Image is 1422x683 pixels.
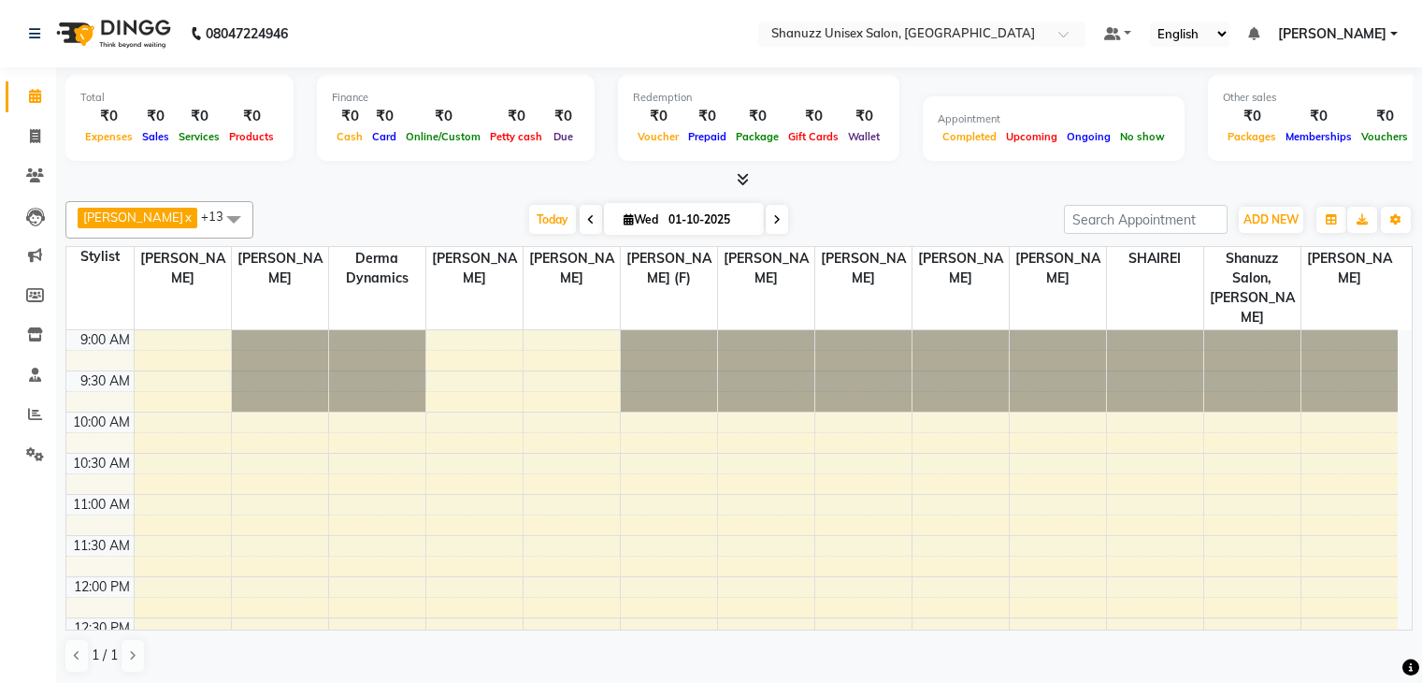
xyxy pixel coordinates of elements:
span: Petty cash [485,130,547,143]
div: Redemption [633,90,884,106]
span: Wed [619,212,663,226]
span: No show [1115,130,1170,143]
div: Finance [332,90,580,106]
div: ₹0 [367,106,401,127]
span: Today [529,205,576,234]
span: +13 [201,209,237,224]
span: [PERSON_NAME] [426,247,523,290]
span: Gift Cards [783,130,843,143]
span: SHAIREI [1107,247,1203,270]
span: Due [549,130,578,143]
span: Wallet [843,130,884,143]
span: Cash [332,130,367,143]
div: 9:30 AM [77,371,134,391]
span: [PERSON_NAME] [718,247,814,290]
span: Packages [1223,130,1281,143]
span: Services [174,130,224,143]
span: [PERSON_NAME] [1278,24,1386,44]
div: 11:00 AM [69,495,134,515]
div: ₹0 [80,106,137,127]
div: ₹0 [224,106,279,127]
div: 9:00 AM [77,330,134,350]
div: 12:00 PM [70,577,134,597]
span: Voucher [633,130,683,143]
span: Upcoming [1001,130,1062,143]
span: Prepaid [683,130,731,143]
span: Ongoing [1062,130,1115,143]
div: 11:30 AM [69,536,134,556]
span: Memberships [1281,130,1357,143]
a: x [183,210,192,225]
span: Sales [137,130,174,143]
span: [PERSON_NAME] [135,247,231,290]
span: Online/Custom [401,130,485,143]
input: Search Appointment [1064,205,1228,234]
span: Package [731,130,783,143]
div: ₹0 [1281,106,1357,127]
div: ₹0 [137,106,174,127]
div: ₹0 [401,106,485,127]
span: ADD NEW [1243,212,1299,226]
div: ₹0 [174,106,224,127]
div: Stylist [66,247,134,267]
div: 10:00 AM [69,413,134,432]
span: 1 / 1 [92,646,118,665]
div: 10:30 AM [69,454,134,473]
div: ₹0 [485,106,547,127]
span: [PERSON_NAME] [1301,247,1399,290]
b: 08047224946 [206,7,288,60]
span: [PERSON_NAME] [815,247,912,290]
div: ₹0 [547,106,580,127]
span: [PERSON_NAME] [232,247,328,290]
span: Derma Dynamics [329,247,425,290]
div: ₹0 [1223,106,1281,127]
span: [PERSON_NAME] [83,210,183,225]
div: ₹0 [332,106,367,127]
button: ADD NEW [1239,207,1303,233]
div: ₹0 [731,106,783,127]
img: logo [48,7,176,60]
span: Card [367,130,401,143]
div: 12:30 PM [70,618,134,638]
span: [PERSON_NAME] [1010,247,1106,290]
span: Vouchers [1357,130,1413,143]
div: Total [80,90,279,106]
div: ₹0 [783,106,843,127]
div: ₹0 [633,106,683,127]
span: [PERSON_NAME] (F) [621,247,717,290]
input: 2025-10-01 [663,206,756,234]
span: Shanuzz Salon, [PERSON_NAME] [1204,247,1300,329]
span: Completed [938,130,1001,143]
div: ₹0 [843,106,884,127]
span: [PERSON_NAME] [524,247,620,290]
span: [PERSON_NAME] [912,247,1009,290]
div: ₹0 [1357,106,1413,127]
span: Expenses [80,130,137,143]
div: Appointment [938,111,1170,127]
span: Products [224,130,279,143]
div: ₹0 [683,106,731,127]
